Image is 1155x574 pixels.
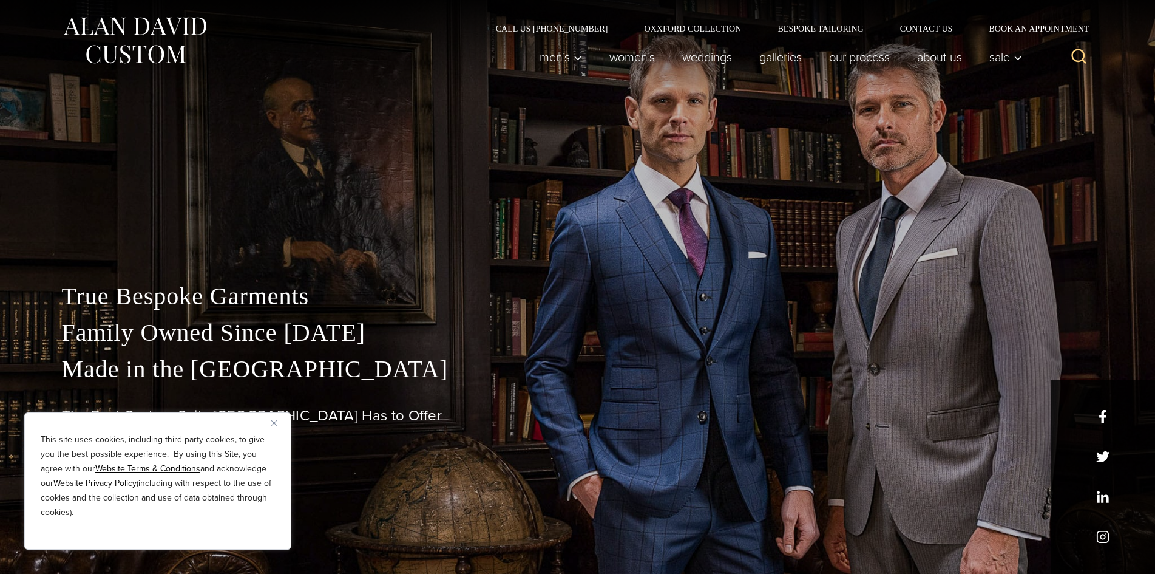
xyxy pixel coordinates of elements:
img: Close [271,420,277,426]
a: Our Process [815,45,903,69]
span: Sale [989,51,1022,63]
nav: Secondary Navigation [478,24,1094,33]
a: Website Privacy Policy [53,477,137,490]
a: Women’s [595,45,668,69]
a: About Us [903,45,975,69]
p: True Bespoke Garments Family Owned Since [DATE] Made in the [GEOGRAPHIC_DATA] [62,278,1094,388]
h1: The Best Custom Suits [GEOGRAPHIC_DATA] Has to Offer [62,407,1094,425]
a: weddings [668,45,745,69]
a: Galleries [745,45,815,69]
a: Oxxford Collection [626,24,759,33]
nav: Primary Navigation [526,45,1028,69]
a: Book an Appointment [970,24,1093,33]
button: View Search Form [1065,43,1094,72]
a: Bespoke Tailoring [759,24,881,33]
a: Website Terms & Conditions [95,462,200,475]
a: Contact Us [882,24,971,33]
p: This site uses cookies, including third party cookies, to give you the best possible experience. ... [41,432,275,520]
img: Alan David Custom [62,13,208,67]
button: Close [271,415,286,430]
span: Men’s [540,51,582,63]
a: Call Us [PHONE_NUMBER] [478,24,626,33]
